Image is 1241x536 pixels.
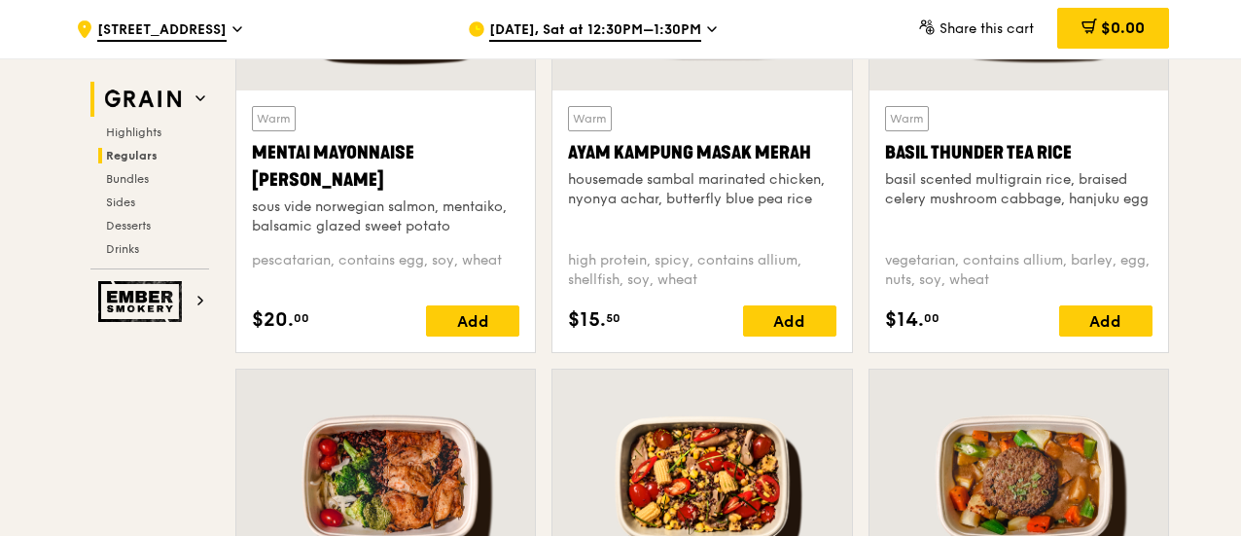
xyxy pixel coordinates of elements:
[106,172,149,186] span: Bundles
[1101,18,1145,37] span: $0.00
[97,20,227,42] span: [STREET_ADDRESS]
[885,106,929,131] div: Warm
[252,305,294,335] span: $20.
[885,170,1152,209] div: basil scented multigrain rice, braised celery mushroom cabbage, hanjuku egg
[568,106,612,131] div: Warm
[606,310,620,326] span: 50
[885,251,1152,290] div: vegetarian, contains allium, barley, egg, nuts, soy, wheat
[252,251,519,290] div: pescatarian, contains egg, soy, wheat
[106,149,158,162] span: Regulars
[940,20,1034,37] span: Share this cart
[924,310,940,326] span: 00
[568,305,606,335] span: $15.
[885,305,924,335] span: $14.
[98,82,188,117] img: Grain web logo
[426,305,519,337] div: Add
[252,139,519,194] div: Mentai Mayonnaise [PERSON_NAME]
[489,20,701,42] span: [DATE], Sat at 12:30PM–1:30PM
[1059,305,1152,337] div: Add
[294,310,309,326] span: 00
[252,197,519,236] div: sous vide norwegian salmon, mentaiko, balsamic glazed sweet potato
[106,125,161,139] span: Highlights
[568,170,835,209] div: housemade sambal marinated chicken, nyonya achar, butterfly blue pea rice
[98,281,188,322] img: Ember Smokery web logo
[106,196,135,209] span: Sides
[568,251,835,290] div: high protein, spicy, contains allium, shellfish, soy, wheat
[568,139,835,166] div: Ayam Kampung Masak Merah
[252,106,296,131] div: Warm
[743,305,836,337] div: Add
[885,139,1152,166] div: Basil Thunder Tea Rice
[106,242,139,256] span: Drinks
[106,219,151,232] span: Desserts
